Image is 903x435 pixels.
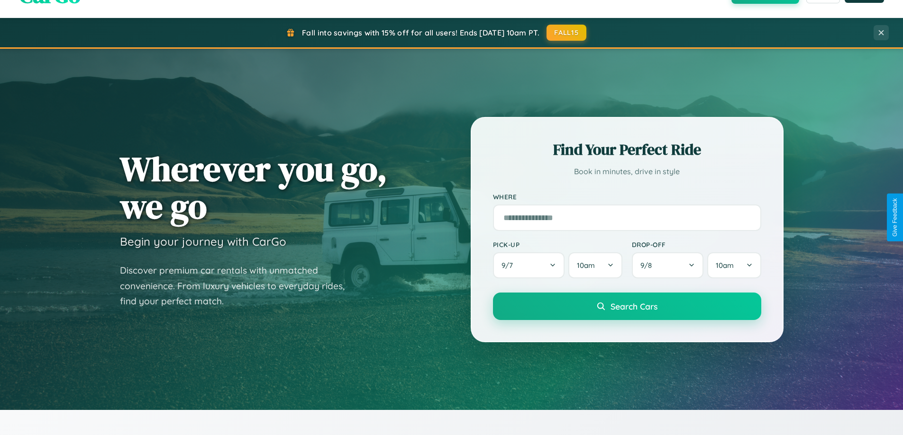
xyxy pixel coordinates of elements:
button: 10am [707,252,761,278]
label: Where [493,193,761,201]
span: 10am [577,261,595,270]
span: Fall into savings with 15% off for all users! Ends [DATE] 10am PT. [302,28,539,37]
h1: Wherever you go, we go [120,150,387,225]
span: 10am [716,261,734,270]
span: Search Cars [611,301,657,311]
h2: Find Your Perfect Ride [493,139,761,160]
h3: Begin your journey with CarGo [120,234,286,249]
button: 9/7 [493,252,565,278]
span: 9 / 8 [640,261,657,270]
button: Search Cars [493,293,761,320]
label: Drop-off [632,240,761,249]
p: Book in minutes, drive in style [493,165,761,178]
label: Pick-up [493,240,622,249]
p: Discover premium car rentals with unmatched convenience. From luxury vehicles to everyday rides, ... [120,263,357,309]
button: FALL15 [547,25,586,41]
button: 9/8 [632,252,704,278]
div: Give Feedback [892,198,898,237]
span: 9 / 7 [502,261,518,270]
button: 10am [568,252,622,278]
